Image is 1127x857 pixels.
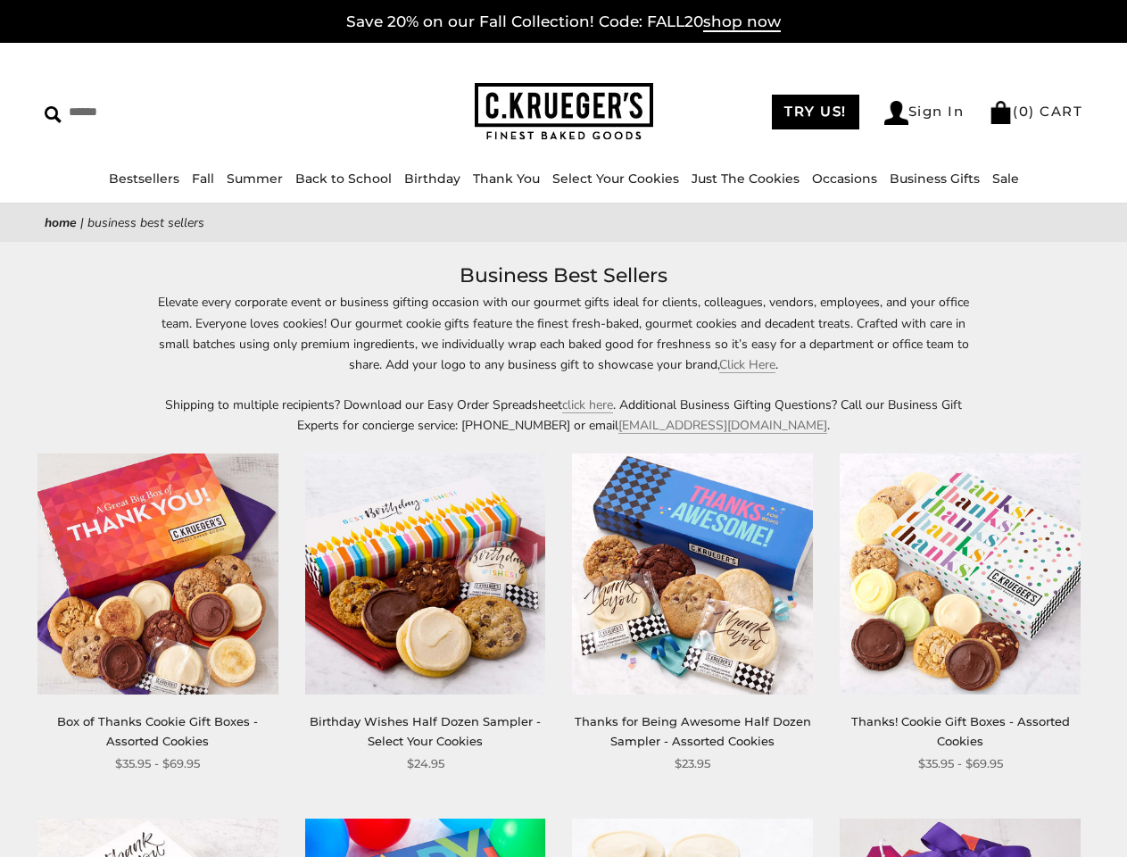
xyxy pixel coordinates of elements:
[692,171,800,187] a: Just The Cookies
[918,754,1003,773] span: $35.95 - $69.95
[71,260,1056,292] h1: Business Best Sellers
[851,714,1070,747] a: Thanks! Cookie Gift Boxes - Assorted Cookies
[87,214,204,231] span: Business Best Sellers
[153,395,974,436] p: Shipping to multiple recipients? Download our Easy Order Spreadsheet . Additional Business Giftin...
[310,714,541,747] a: Birthday Wishes Half Dozen Sampler - Select Your Cookies
[346,12,781,32] a: Save 20% on our Fall Collection! Code: FALL20shop now
[772,95,859,129] a: TRY US!
[45,212,1082,233] nav: breadcrumbs
[840,453,1081,695] img: Thanks! Cookie Gift Boxes - Assorted Cookies
[989,103,1082,120] a: (0) CART
[992,171,1019,187] a: Sale
[227,171,283,187] a: Summer
[45,106,62,123] img: Search
[115,754,200,773] span: $35.95 - $69.95
[109,171,179,187] a: Bestsellers
[575,714,811,747] a: Thanks for Being Awesome Half Dozen Sampler - Assorted Cookies
[812,171,877,187] a: Occasions
[192,171,214,187] a: Fall
[618,417,827,434] a: [EMAIL_ADDRESS][DOMAIN_NAME]
[473,171,540,187] a: Thank You
[890,171,980,187] a: Business Gifts
[675,754,710,773] span: $23.95
[884,101,965,125] a: Sign In
[45,214,77,231] a: Home
[45,98,282,126] input: Search
[305,453,546,695] img: Birthday Wishes Half Dozen Sampler - Select Your Cookies
[37,453,278,695] img: Box of Thanks Cookie Gift Boxes - Assorted Cookies
[404,171,460,187] a: Birthday
[703,12,781,32] span: shop now
[562,396,613,413] a: click here
[57,714,258,747] a: Box of Thanks Cookie Gift Boxes - Assorted Cookies
[475,83,653,141] img: C.KRUEGER'S
[552,171,679,187] a: Select Your Cookies
[719,356,775,373] a: Click Here
[572,453,813,695] img: Thanks for Being Awesome Half Dozen Sampler - Assorted Cookies
[153,292,974,374] p: Elevate every corporate event or business gifting occasion with our gourmet gifts ideal for clien...
[407,754,444,773] span: $24.95
[295,171,392,187] a: Back to School
[989,101,1013,124] img: Bag
[80,214,84,231] span: |
[1019,103,1030,120] span: 0
[884,101,908,125] img: Account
